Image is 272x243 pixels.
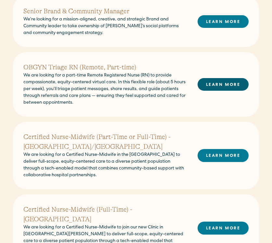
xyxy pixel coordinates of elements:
a: LEARN MORE [198,78,249,91]
a: LEARN MORE [198,149,249,162]
h2: Certified Nurse-Midwife (Full-Time) - [GEOGRAPHIC_DATA] [23,205,187,224]
h2: Senior Brand & Community Manager [23,6,187,16]
a: LEARN MORE [198,15,249,28]
p: We are looking for a part-time Remote Registered Nurse (RN) to provide compassionate, equity-cent... [23,72,187,106]
p: We’re looking for a mission-aligned, creative, and strategic Brand and Community leader to take o... [23,16,187,37]
a: LEARN MORE [198,222,249,234]
h2: Certified Nurse-Midwife (Part-Time or Full-Time) - [GEOGRAPHIC_DATA]/[GEOGRAPHIC_DATA] [23,132,187,152]
p: We are looking for a Certified Nurse-Midwife in the [GEOGRAPHIC_DATA] to deliver full-scope, equi... [23,152,187,179]
h2: OBGYN Triage RN (Remote, Part-time) [23,63,187,72]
